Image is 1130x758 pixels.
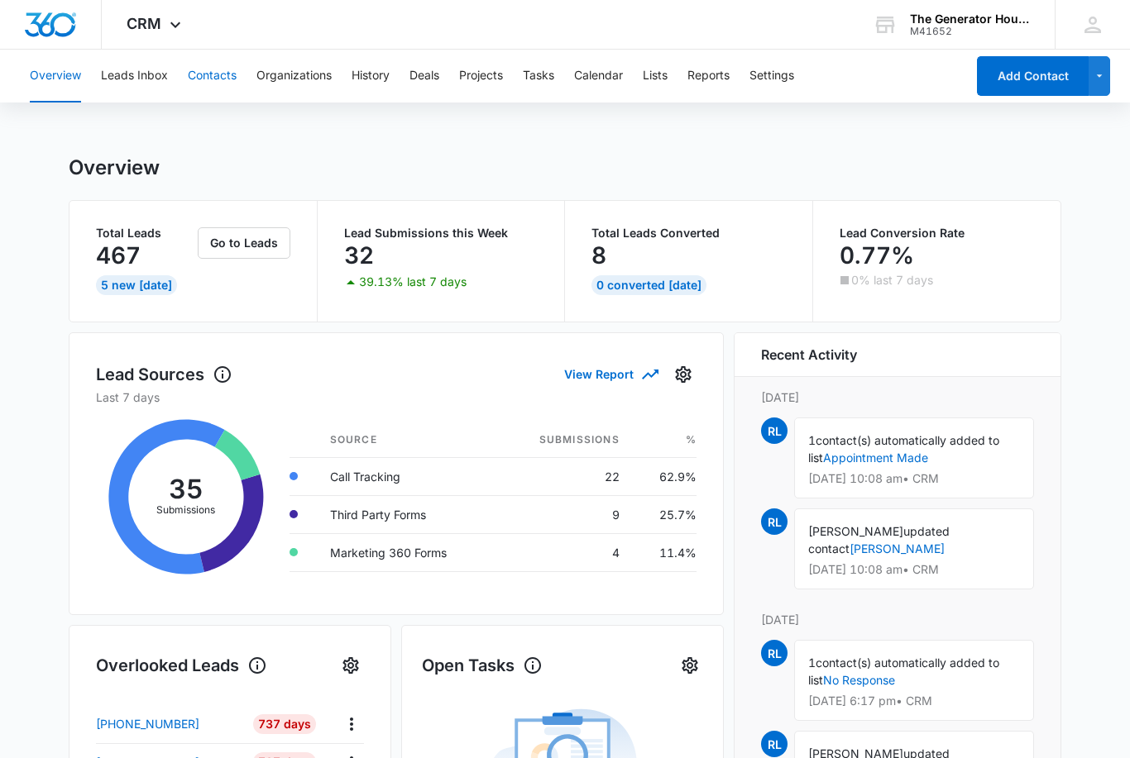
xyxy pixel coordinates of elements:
a: [PERSON_NAME] [850,541,945,555]
p: 0% last 7 days [851,274,933,286]
p: [DATE] 6:17 pm • CRM [808,695,1020,707]
p: 467 [96,242,141,269]
th: % [633,422,697,458]
a: Appointment Made [823,451,928,465]
th: Source [317,422,498,458]
button: Contacts [188,50,237,102]
p: [DATE] 10:08 am • CRM [808,564,1020,575]
p: Total Leads [96,227,194,239]
th: Submissions [497,422,632,458]
td: 25.7% [633,495,697,533]
p: Lead Submissions this Week [344,227,539,239]
td: Third Party Forms [317,495,498,533]
span: 1 [808,433,816,447]
td: Marketing 360 Forms [317,533,498,571]
h1: Overview [69,155,160,180]
button: Settings [749,50,794,102]
div: 0 Converted [DATE] [591,275,706,295]
button: History [352,50,390,102]
h1: Overlooked Leads [96,653,267,678]
td: Call Tracking [317,457,498,495]
a: Go to Leads [198,236,290,250]
span: [PERSON_NAME] [808,524,903,538]
div: account name [910,12,1031,26]
button: Overview [30,50,81,102]
button: Projects [459,50,503,102]
h1: Lead Sources [96,362,232,387]
p: [DATE] 10:08 am • CRM [808,473,1020,484]
a: No Response [823,673,895,687]
h1: Open Tasks [422,653,543,678]
span: RL [761,508,788,535]
button: Tasks [523,50,554,102]
td: 11.4% [633,533,697,571]
p: [DATE] [761,611,1034,628]
button: Add Contact [977,56,1089,96]
div: account id [910,26,1031,37]
div: 737 Days [253,714,316,734]
button: Go to Leads [198,227,290,259]
td: 4 [497,533,632,571]
button: Settings [338,652,364,679]
button: Deals [409,50,439,102]
div: 5 New [DATE] [96,275,177,295]
td: 9 [497,495,632,533]
td: 62.9% [633,457,697,495]
button: Settings [670,361,697,388]
p: Lead Conversion Rate [840,227,1035,239]
button: View Report [564,360,657,389]
button: Reports [687,50,730,102]
span: RL [761,640,788,666]
button: Leads Inbox [101,50,168,102]
p: Last 7 days [96,389,697,406]
p: [PHONE_NUMBER] [96,715,199,732]
button: Organizations [256,50,332,102]
span: 1 [808,656,816,670]
button: Lists [643,50,668,102]
p: Total Leads Converted [591,227,786,239]
p: 32 [344,242,374,269]
p: 8 [591,242,606,269]
button: Actions [338,711,364,737]
span: RL [761,731,788,757]
p: 39.13% last 7 days [359,276,467,288]
span: CRM [127,15,161,32]
span: contact(s) automatically added to list [808,433,999,465]
td: 22 [497,457,632,495]
button: Settings [677,652,703,679]
h6: Recent Activity [761,345,857,365]
p: 0.77% [840,242,914,269]
button: Calendar [574,50,623,102]
a: [PHONE_NUMBER] [96,715,241,732]
span: contact(s) automatically added to list [808,656,999,687]
p: [DATE] [761,389,1034,406]
span: RL [761,417,788,444]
